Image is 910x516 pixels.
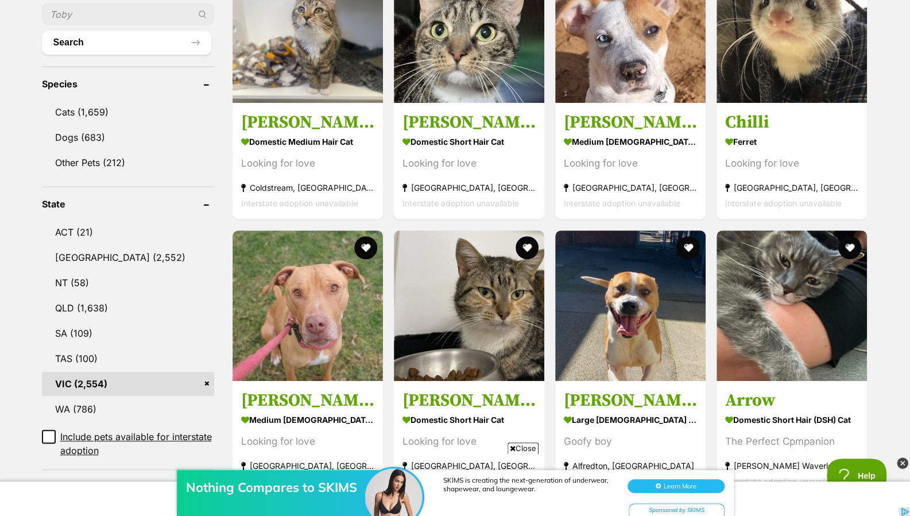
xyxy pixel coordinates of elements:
[42,125,214,149] a: Dogs (683)
[42,100,214,124] a: Cats (1,659)
[42,271,214,295] a: NT (58)
[564,111,697,133] h3: [PERSON_NAME]
[186,32,370,48] div: Nothing Compares to SKIMS
[402,434,536,449] div: Looking for love
[42,245,214,269] a: [GEOGRAPHIC_DATA] (2,552)
[564,434,697,449] div: Goofy boy
[677,236,700,259] button: favourite
[839,236,862,259] button: favourite
[717,381,867,498] a: Arrow Domestic Short Hair (DSH) Cat The Perfect Cpmpanion [PERSON_NAME] Waverley, [GEOGRAPHIC_DAT...
[241,111,374,133] h3: [PERSON_NAME]
[725,156,858,171] div: Looking for love
[725,111,858,133] h3: Chilli
[564,198,680,208] span: Interstate adoption unavailable
[42,31,211,54] button: Search
[365,21,423,79] img: Nothing Compares to SKIMS
[42,296,214,320] a: QLD (1,638)
[60,430,214,457] span: Include pets available for interstate adoption
[394,103,544,220] a: [PERSON_NAME] Domestic Short Hair Cat Looking for love [GEOGRAPHIC_DATA], [GEOGRAPHIC_DATA] Inter...
[555,103,706,220] a: [PERSON_NAME] medium [DEMOGRAPHIC_DATA] Dog Looking for love [GEOGRAPHIC_DATA], [GEOGRAPHIC_DATA]...
[241,180,374,195] strong: Coldstream, [GEOGRAPHIC_DATA]
[555,230,706,381] img: Jake - Mastiff Dog
[354,236,377,259] button: favourite
[629,56,725,71] div: Sponsored by SKIMS
[241,156,374,171] div: Looking for love
[564,390,697,411] h3: [PERSON_NAME]
[725,390,858,411] h3: Arrow
[42,79,214,89] header: Species
[241,434,374,449] div: Looking for love
[443,29,615,46] div: SKIMS is creating the next-generation of underwear, shapewear, and loungewear.
[402,411,536,428] strong: Domestic Short Hair Cat
[564,133,697,150] strong: medium [DEMOGRAPHIC_DATA] Dog
[725,198,842,208] span: Interstate adoption unavailable
[241,198,358,208] span: Interstate adoption unavailable
[241,411,374,428] strong: medium [DEMOGRAPHIC_DATA] Dog
[233,103,383,220] a: [PERSON_NAME] Domestic Medium Hair Cat Looking for love Coldstream, [GEOGRAPHIC_DATA] Interstate ...
[42,220,214,244] a: ACT (21)
[564,180,697,195] strong: [GEOGRAPHIC_DATA], [GEOGRAPHIC_DATA]
[564,156,697,171] div: Looking for love
[42,151,214,175] a: Other Pets (212)
[42,346,214,371] a: TAS (100)
[717,103,867,220] a: Chilli Ferret Looking for love [GEOGRAPHIC_DATA], [GEOGRAPHIC_DATA] Interstate adoption unavailable
[42,430,214,457] a: Include pets available for interstate adoption
[725,434,858,449] div: The Perfect Cpmpanion
[725,180,858,195] strong: [GEOGRAPHIC_DATA], [GEOGRAPHIC_DATA]
[394,381,544,498] a: [PERSON_NAME] Domestic Short Hair Cat Looking for love [GEOGRAPHIC_DATA], [GEOGRAPHIC_DATA] Inter...
[233,381,383,498] a: [PERSON_NAME] medium [DEMOGRAPHIC_DATA] Dog Looking for love [GEOGRAPHIC_DATA], [GEOGRAPHIC_DATA]...
[402,156,536,171] div: Looking for love
[516,236,539,259] button: favourite
[42,372,214,396] a: VIC (2,554)
[897,457,908,469] img: close_grey_3x.png
[508,442,539,454] span: Close
[241,390,374,411] h3: [PERSON_NAME]
[42,397,214,421] a: WA (786)
[402,111,536,133] h3: [PERSON_NAME]
[717,230,867,381] img: Arrow - Domestic Short Hair (DSH) Cat
[42,321,214,345] a: SA (109)
[555,381,706,498] a: [PERSON_NAME] large [DEMOGRAPHIC_DATA] Dog Goofy boy Alfredton, [GEOGRAPHIC_DATA] Interstate adop...
[725,133,858,150] strong: Ferret
[628,32,725,46] button: Learn More
[233,230,383,381] img: Romeo - American Staffordshire Terrier Dog
[402,180,536,195] strong: [GEOGRAPHIC_DATA], [GEOGRAPHIC_DATA]
[564,411,697,428] strong: large [DEMOGRAPHIC_DATA] Dog
[241,133,374,150] strong: Domestic Medium Hair Cat
[402,390,536,411] h3: [PERSON_NAME]
[42,3,214,25] input: Toby
[394,230,544,381] img: Quinn - Domestic Short Hair Cat
[402,133,536,150] strong: Domestic Short Hair Cat
[402,198,519,208] span: Interstate adoption unavailable
[42,199,214,209] header: State
[725,411,858,428] strong: Domestic Short Hair (DSH) Cat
